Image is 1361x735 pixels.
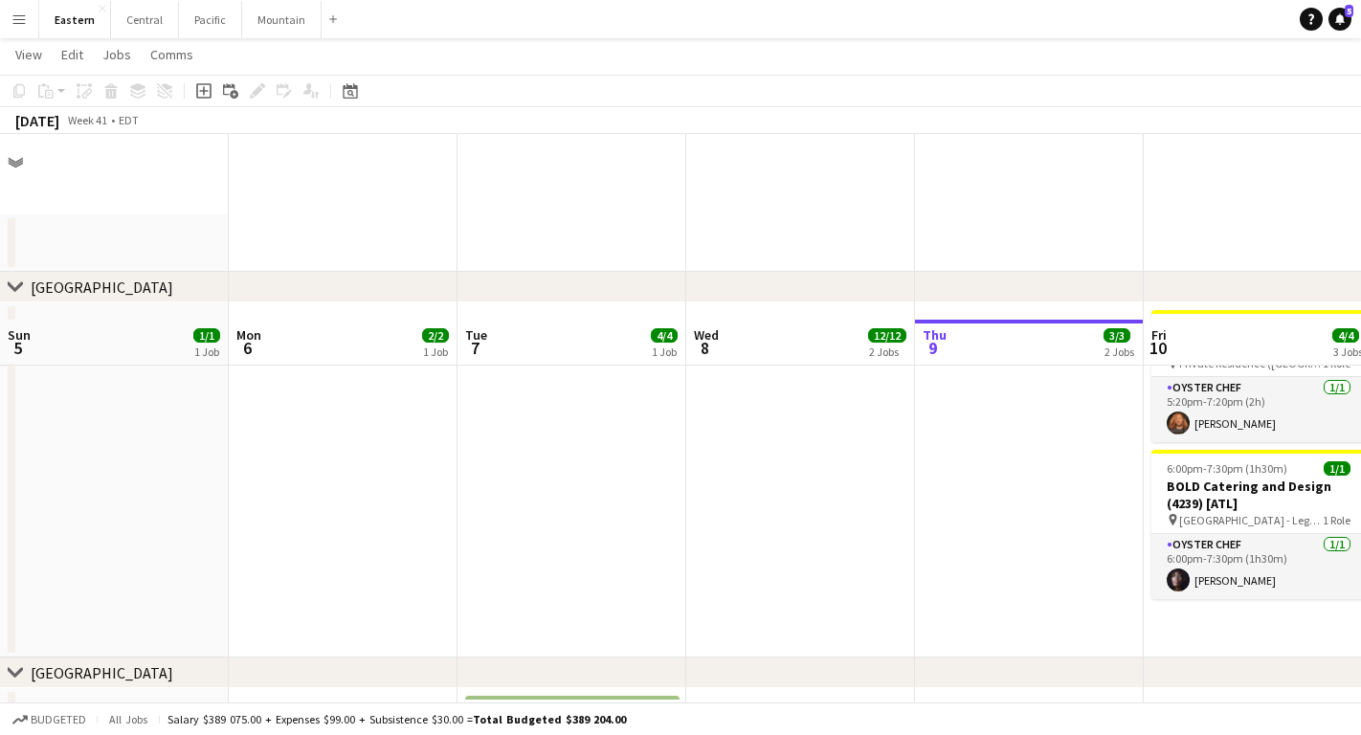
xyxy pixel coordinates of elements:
span: View [15,46,42,63]
span: 6:00pm-7:30pm (1h30m) [1167,461,1287,476]
span: Thu [923,326,947,344]
a: 5 [1328,8,1351,31]
span: 5 [1345,5,1353,17]
div: 2 Jobs [869,345,905,359]
span: 4/4 [1332,328,1359,343]
span: 9 [920,337,947,359]
span: Budgeted [31,713,86,726]
span: 1/1 [193,328,220,343]
span: [GEOGRAPHIC_DATA] - Legacy Lookout ([GEOGRAPHIC_DATA], [GEOGRAPHIC_DATA]) [1179,513,1323,527]
div: EDT [119,113,139,127]
span: Fri [1151,326,1167,344]
a: Jobs [95,42,139,67]
span: Edit [61,46,83,63]
button: Mountain [242,1,322,38]
span: Tue [465,326,487,344]
span: 6 [234,337,261,359]
span: 3/3 [1104,328,1130,343]
a: View [8,42,50,67]
div: Salary $389 075.00 + Expenses $99.00 + Subsistence $30.00 = [167,712,626,726]
div: [GEOGRAPHIC_DATA] [31,663,173,682]
button: Eastern [39,1,111,38]
span: Comms [150,46,193,63]
span: Jobs [102,46,131,63]
button: Pacific [179,1,242,38]
span: 7 [462,337,487,359]
span: 1/1 [1324,461,1350,476]
div: 1 Job [652,345,677,359]
span: Wed [694,326,719,344]
span: Mon [236,326,261,344]
span: Total Budgeted $389 204.00 [473,712,626,726]
span: All jobs [105,712,151,726]
span: 8 [691,337,719,359]
div: 1 Job [423,345,448,359]
button: Budgeted [10,709,89,730]
span: 5 [5,337,31,359]
a: Edit [54,42,91,67]
span: 2/2 [422,328,449,343]
button: Central [111,1,179,38]
span: 12/12 [868,328,906,343]
span: Week 41 [63,113,111,127]
span: Sun [8,326,31,344]
span: 4/4 [651,328,678,343]
span: 10 [1149,337,1167,359]
a: Comms [143,42,201,67]
div: [GEOGRAPHIC_DATA] [31,278,173,297]
span: 1 Role [1323,513,1350,527]
div: 1 Job [194,345,219,359]
div: 2 Jobs [1104,345,1134,359]
div: [DATE] [15,111,59,130]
